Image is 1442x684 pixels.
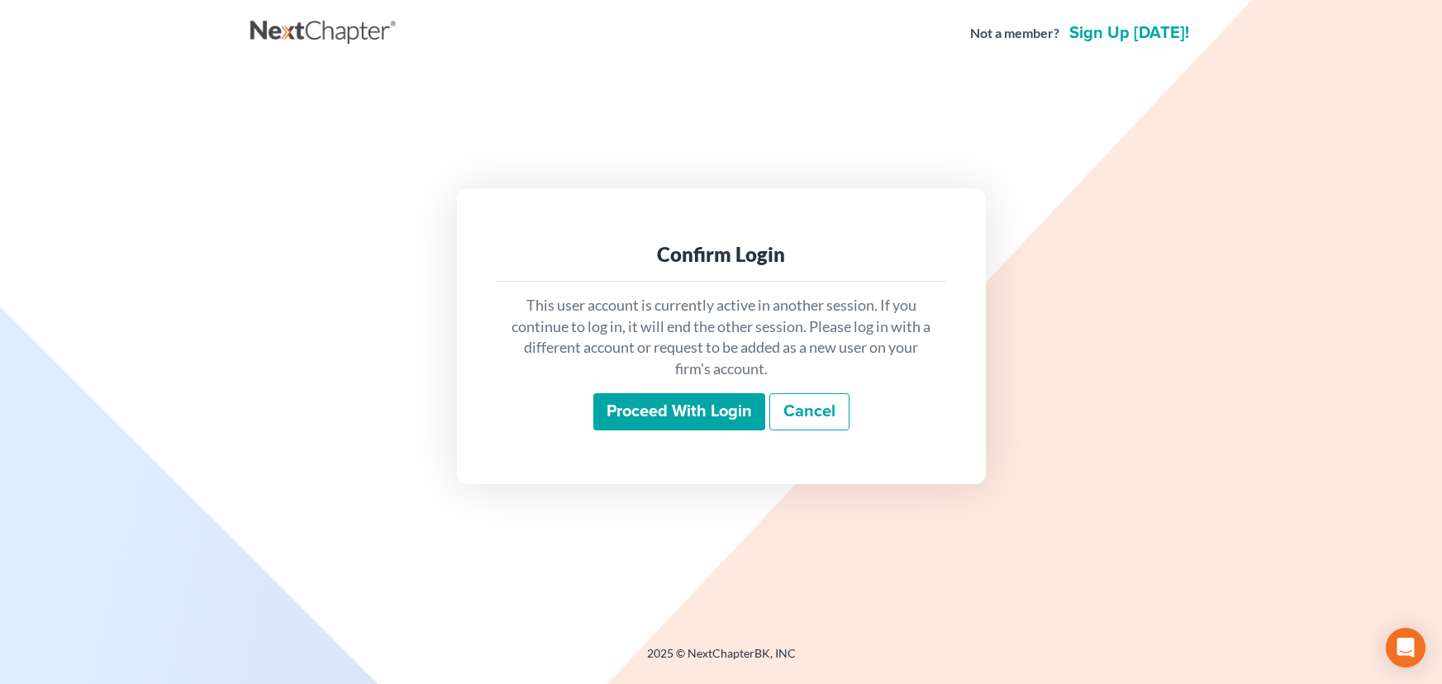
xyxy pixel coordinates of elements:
div: Confirm Login [510,241,933,268]
input: Proceed with login [593,393,765,431]
div: Open Intercom Messenger [1386,628,1425,667]
a: Cancel [769,393,849,431]
strong: Not a member? [970,24,1059,43]
a: Sign up [DATE]! [1066,25,1192,41]
p: This user account is currently active in another session. If you continue to log in, it will end ... [510,295,933,380]
div: 2025 © NextChapterBK, INC [250,645,1192,675]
